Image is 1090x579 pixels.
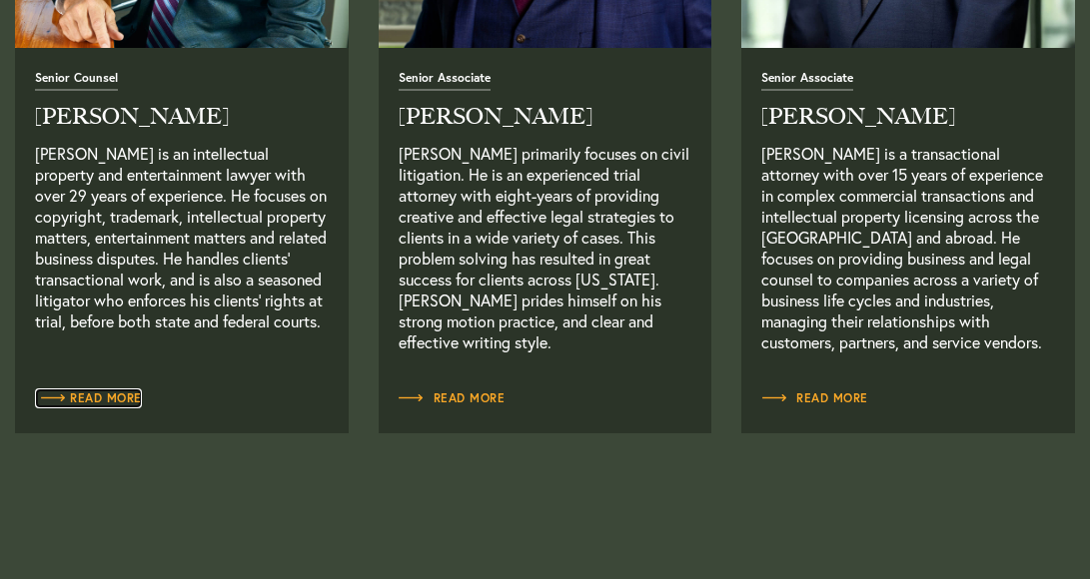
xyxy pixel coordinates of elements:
a: Read Full Bio [399,69,692,373]
a: Read Full Bio [35,388,142,408]
span: Senior Counsel [35,72,118,91]
span: Read More [399,392,506,404]
a: Read Full Bio [35,69,329,373]
a: Read Full Bio [761,69,1055,373]
h2: [PERSON_NAME] [35,106,329,128]
h2: [PERSON_NAME] [761,106,1055,128]
a: Read Full Bio [399,388,506,408]
span: Read More [761,392,868,404]
h2: [PERSON_NAME] [399,106,692,128]
p: [PERSON_NAME] primarily focuses on civil litigation. He is an experienced trial attorney with eig... [399,143,692,373]
p: [PERSON_NAME] is a transactional attorney with over 15 years of experience in complex commercial ... [761,143,1055,373]
p: [PERSON_NAME] is an intellectual property and entertainment lawyer with over 29 years of experien... [35,143,329,373]
span: Read More [35,392,142,404]
a: Read Full Bio [761,388,868,408]
span: Senior Associate [399,72,491,91]
span: Senior Associate [761,72,853,91]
